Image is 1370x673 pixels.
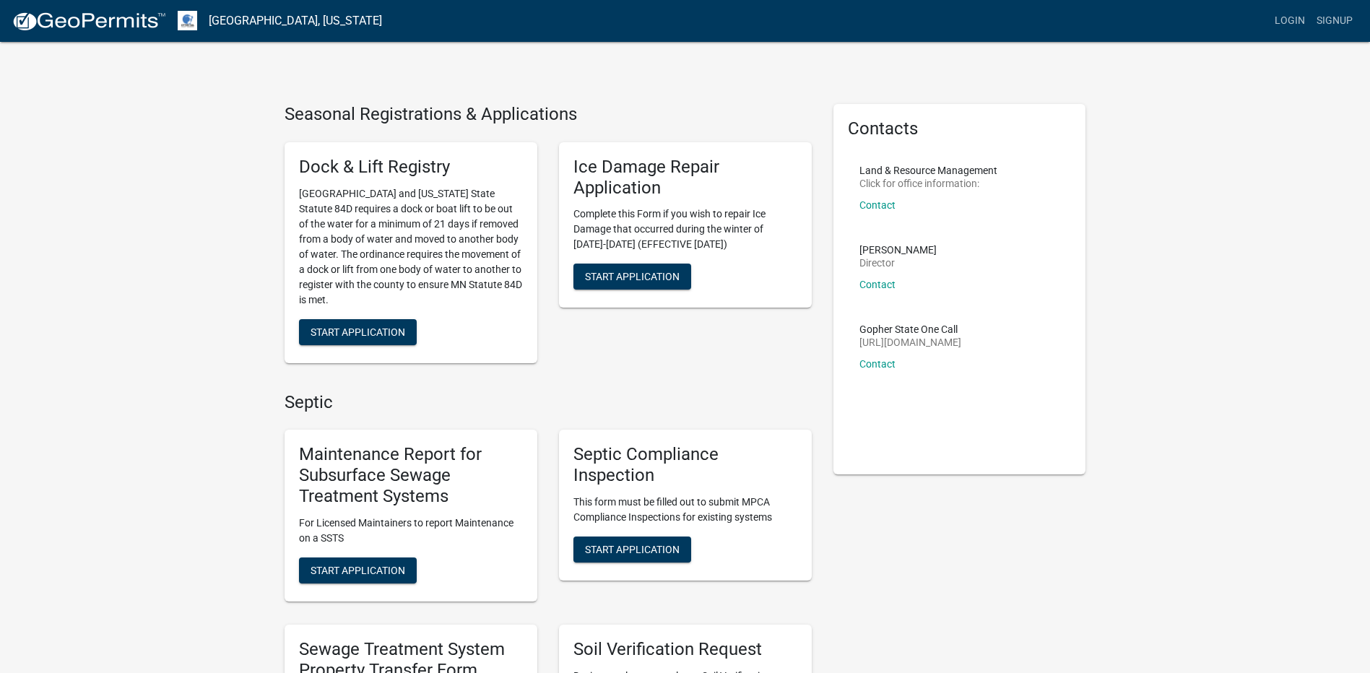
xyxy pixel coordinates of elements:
[299,444,523,506] h5: Maintenance Report for Subsurface Sewage Treatment Systems
[573,444,797,486] h5: Septic Compliance Inspection
[859,337,961,347] p: [URL][DOMAIN_NAME]
[573,207,797,252] p: Complete this Form if you wish to repair Ice Damage that occurred during the winter of [DATE]-[DA...
[573,495,797,525] p: This form must be filled out to submit MPCA Compliance Inspections for existing systems
[859,324,961,334] p: Gopher State One Call
[299,157,523,178] h5: Dock & Lift Registry
[859,178,997,188] p: Click for office information:
[299,319,417,345] button: Start Application
[859,245,937,255] p: [PERSON_NAME]
[299,516,523,546] p: For Licensed Maintainers to report Maintenance on a SSTS
[573,264,691,290] button: Start Application
[859,258,937,268] p: Director
[1269,7,1311,35] a: Login
[573,537,691,563] button: Start Application
[209,9,382,33] a: [GEOGRAPHIC_DATA], [US_STATE]
[299,186,523,308] p: [GEOGRAPHIC_DATA] and [US_STATE] State Statute 84D requires a dock or boat lift to be out of the ...
[1311,7,1358,35] a: Signup
[311,564,405,576] span: Start Application
[573,157,797,199] h5: Ice Damage Repair Application
[178,11,197,30] img: Otter Tail County, Minnesota
[285,392,812,413] h4: Septic
[848,118,1072,139] h5: Contacts
[311,326,405,337] span: Start Application
[859,279,896,290] a: Contact
[859,199,896,211] a: Contact
[859,165,997,175] p: Land & Resource Management
[573,639,797,660] h5: Soil Verification Request
[285,104,812,125] h4: Seasonal Registrations & Applications
[859,358,896,370] a: Contact
[299,557,417,583] button: Start Application
[585,543,680,555] span: Start Application
[585,271,680,282] span: Start Application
